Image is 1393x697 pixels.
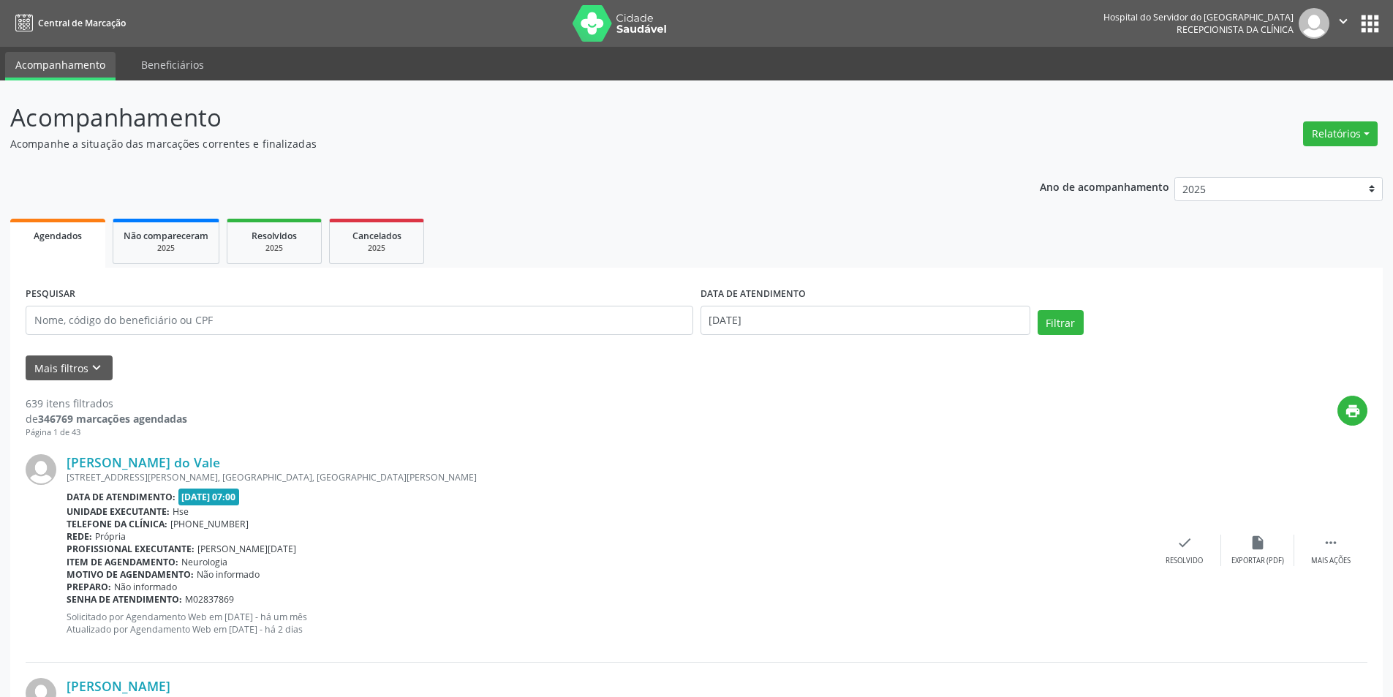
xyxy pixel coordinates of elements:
b: Item de agendamento: [67,556,178,568]
div: Página 1 de 43 [26,426,187,439]
span: M02837869 [185,593,234,606]
i: insert_drive_file [1250,535,1266,551]
button: Filtrar [1038,310,1084,335]
i: keyboard_arrow_down [88,360,105,376]
b: Rede: [67,530,92,543]
img: img [1299,8,1329,39]
input: Nome, código do beneficiário ou CPF [26,306,693,335]
a: [PERSON_NAME] do Vale [67,454,220,470]
strong: 346769 marcações agendadas [38,412,187,426]
span: Hse [173,505,189,518]
b: Data de atendimento: [67,491,175,503]
input: Selecione um intervalo [701,306,1030,335]
b: Telefone da clínica: [67,518,167,530]
a: [PERSON_NAME] [67,678,170,694]
b: Unidade executante: [67,505,170,518]
a: Beneficiários [131,52,214,78]
i:  [1335,13,1351,29]
span: [PERSON_NAME][DATE] [197,543,296,555]
b: Motivo de agendamento: [67,568,194,581]
span: Própria [95,530,126,543]
div: Exportar (PDF) [1231,556,1284,566]
div: 639 itens filtrados [26,396,187,411]
p: Ano de acompanhamento [1040,177,1169,195]
i: print [1345,403,1361,419]
span: [PHONE_NUMBER] [170,518,249,530]
span: Neurologia [181,556,227,568]
p: Acompanhe a situação das marcações correntes e finalizadas [10,136,971,151]
a: Acompanhamento [5,52,116,80]
label: DATA DE ATENDIMENTO [701,283,806,306]
button: Relatórios [1303,121,1378,146]
i: check [1177,535,1193,551]
div: Mais ações [1311,556,1351,566]
label: PESQUISAR [26,283,75,306]
span: Recepcionista da clínica [1177,23,1294,36]
button: print [1337,396,1367,426]
img: img [26,454,56,485]
span: Cancelados [352,230,401,242]
div: Hospital do Servidor do [GEOGRAPHIC_DATA] [1103,11,1294,23]
button:  [1329,8,1357,39]
span: Não informado [114,581,177,593]
span: Resolvidos [252,230,297,242]
span: Não compareceram [124,230,208,242]
div: de [26,411,187,426]
div: 2025 [340,243,413,254]
p: Solicitado por Agendamento Web em [DATE] - há um mês Atualizado por Agendamento Web em [DATE] - h... [67,611,1148,636]
b: Profissional executante: [67,543,195,555]
div: Resolvido [1166,556,1203,566]
div: 2025 [124,243,208,254]
a: Central de Marcação [10,11,126,35]
b: Senha de atendimento: [67,593,182,606]
div: [STREET_ADDRESS][PERSON_NAME], [GEOGRAPHIC_DATA], [GEOGRAPHIC_DATA][PERSON_NAME] [67,471,1148,483]
span: Central de Marcação [38,17,126,29]
b: Preparo: [67,581,111,593]
span: Agendados [34,230,82,242]
i:  [1323,535,1339,551]
p: Acompanhamento [10,99,971,136]
button: apps [1357,11,1383,37]
span: [DATE] 07:00 [178,489,240,505]
button: Mais filtroskeyboard_arrow_down [26,355,113,381]
div: 2025 [238,243,311,254]
span: Não informado [197,568,260,581]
